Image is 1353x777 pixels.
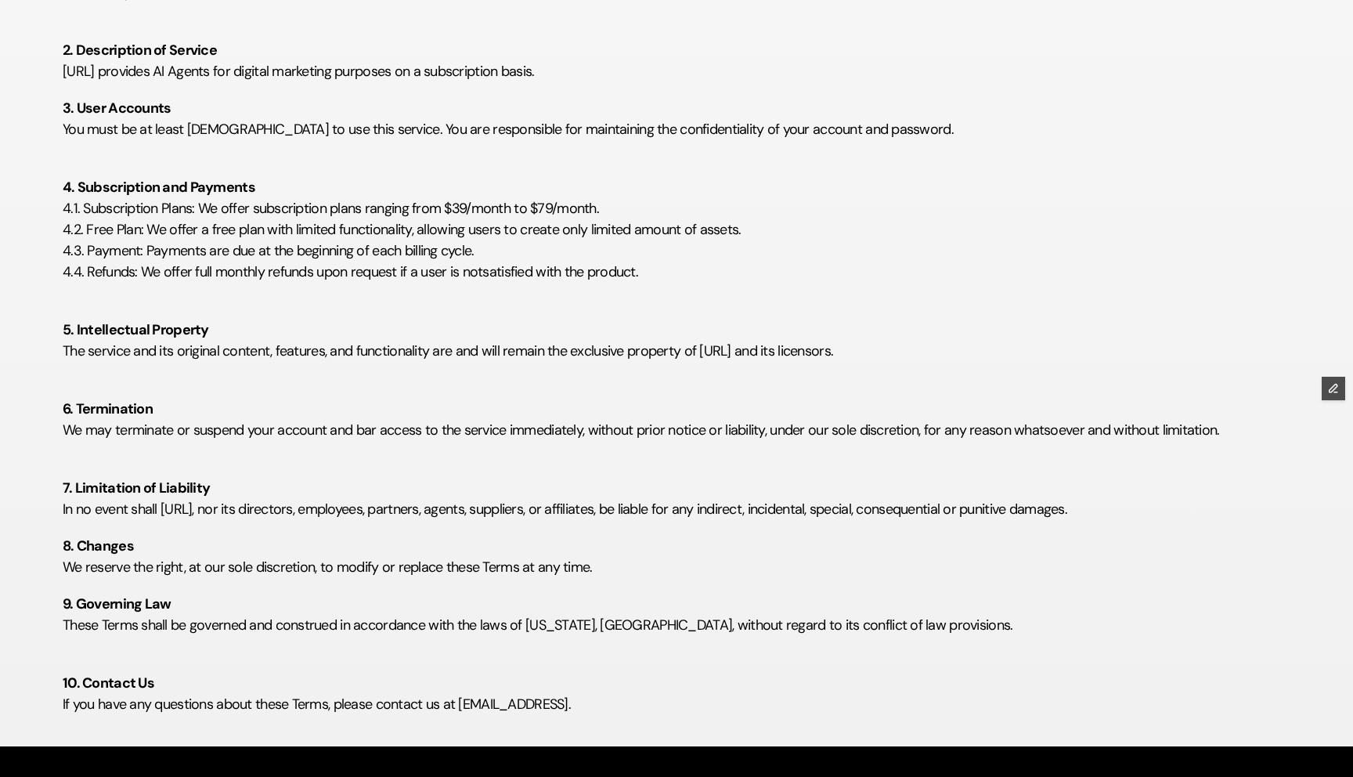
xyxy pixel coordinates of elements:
strong: 5. Intellectual Property [63,320,209,339]
p: You must be at least [DEMOGRAPHIC_DATA] to use this service. You are responsible for maintaining ... [63,98,1290,140]
p: We reserve the right, at our sole discretion, to modify or replace these Terms at any time. [63,536,1290,578]
strong: 6. Termination [63,399,153,418]
p: 4.1. Subscription Plans: We offer subscription plans ranging from $39/month to $79/month. 4.2. Fr... [63,156,1290,283]
strong: 8. Changes [63,537,134,555]
p: If you have any questions about these Terms, please contact us at [EMAIL_ADDRESS]. [63,652,1290,715]
p: [URL] provides AI Agents for digital marketing purposes on a subscription basis. [63,19,1290,82]
strong: 7. Limitation of Liability [63,479,210,497]
strong: 10. Contact Us [63,674,154,692]
strong: 3. User Accounts [63,99,171,117]
strong: 4. Subscription and Payments [63,178,255,197]
p: In no event shall [URL], nor its directors, employees, partners, agents, suppliers, or affiliates... [63,457,1290,520]
p: We may terminate or suspend your account and bar access to the service immediately, without prior... [63,378,1290,441]
strong: 9. Governing Law [63,594,171,613]
strong: 2. Description of Service [63,41,217,60]
p: These Terms shall be governed and construed in accordance with the laws of [US_STATE], [GEOGRAPHI... [63,594,1290,636]
p: The service and its original content, features, and functionality are and will remain the exclusi... [63,298,1290,362]
button: Edit Framer Content [1322,377,1345,400]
